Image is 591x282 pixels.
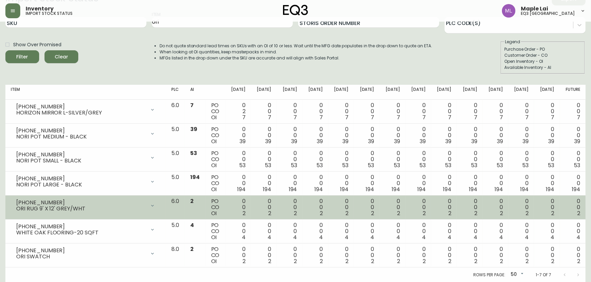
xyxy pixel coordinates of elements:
div: 0 0 [411,102,426,121]
span: OI [211,209,217,217]
div: 0 0 [334,102,348,121]
div: [PHONE_NUMBER] [16,128,146,134]
div: 0 0 [385,222,400,240]
th: [DATE] [508,85,534,100]
span: 194 [289,185,297,193]
span: 194 [443,185,451,193]
div: PO CO [211,102,220,121]
img: 61e28cffcf8cc9f4e300d877dd684943 [502,4,515,18]
div: 0 0 [411,126,426,145]
div: 0 0 [359,150,374,169]
td: 5.0 [166,172,185,196]
p: Rows per page: [473,272,505,278]
div: 0 0 [488,102,503,121]
span: 39 [445,137,451,145]
span: 2 [320,209,323,217]
span: OI [211,257,217,265]
span: 194 [340,185,348,193]
span: 4 [576,233,580,241]
div: 0 0 [539,126,554,145]
span: 2 [500,209,503,217]
span: 39 [368,137,374,145]
td: 6.0 [166,196,185,220]
div: 0 0 [488,150,503,169]
div: 0 0 [411,222,426,240]
div: ORI SWATCH [16,254,146,260]
div: 0 0 [462,150,477,169]
span: 39 [291,137,297,145]
span: 39 [190,125,197,133]
div: 0 0 [411,198,426,216]
div: [PHONE_NUMBER]WHITE OAK FLOORING-20 SQFT [11,222,161,237]
span: 2 [268,209,271,217]
div: [PHONE_NUMBER]NORI POT LARGE - BLACK [11,174,161,189]
div: Customer Order - CO [504,52,581,58]
div: [PHONE_NUMBER]HORIZON MIRROR L-SILVER/GREY [11,102,161,117]
span: 7 [190,101,194,109]
span: 2 [397,257,400,265]
div: 0 0 [256,198,271,216]
div: [PHONE_NUMBER]NORI POT MEDIUM - BLACK [11,126,161,141]
img: logo [283,5,308,16]
span: 2 [474,209,477,217]
span: 39 [420,137,426,145]
div: 0 0 [514,174,529,193]
div: 0 2 [231,102,246,121]
legend: Legend [504,39,521,45]
div: NORI POT MEDIUM - BLACK [16,134,146,140]
span: 2 [448,257,451,265]
div: 0 0 [411,246,426,264]
span: 2 [552,257,555,265]
span: 2 [243,209,246,217]
span: Show Over Promised [13,41,61,48]
span: 2 [294,209,297,217]
span: 4 [268,233,271,241]
div: 0 0 [539,102,554,121]
div: 50 [508,269,525,280]
span: OI [211,113,217,121]
span: 4 [190,221,194,229]
div: [PHONE_NUMBER]ORI RUG 9' X 12' GREY/WHT [11,198,161,213]
span: 2 [423,209,426,217]
span: 53 [239,161,246,169]
div: 0 0 [282,102,297,121]
span: 2 [371,209,374,217]
span: 4 [474,233,477,241]
div: 0 0 [488,246,503,264]
th: Item [5,85,166,100]
div: 0 0 [462,126,477,145]
span: 53 [316,161,323,169]
div: 0 0 [334,246,348,264]
span: 2 [294,257,297,265]
span: 7 [397,113,400,121]
span: OI [211,161,217,169]
div: 0 0 [308,150,323,169]
span: 194 [190,173,200,181]
div: 0 0 [334,222,348,240]
span: 194 [366,185,374,193]
div: 0 0 [308,222,323,240]
div: 0 0 [488,222,503,240]
div: PO CO [211,222,220,240]
span: 53 [419,161,426,169]
div: 0 0 [565,246,580,264]
div: 0 0 [539,222,554,240]
span: 2 [268,257,271,265]
th: [DATE] [379,85,405,100]
div: [PHONE_NUMBER] [16,248,146,254]
th: [DATE] [483,85,508,100]
td: 6.0 [166,100,185,124]
div: 0 0 [282,150,297,169]
span: Clear [50,53,73,61]
span: 2 [243,257,246,265]
div: 0 0 [539,246,554,264]
td: 5.0 [166,220,185,243]
span: 39 [394,137,400,145]
h5: import stock status [26,11,73,16]
span: 194 [546,185,555,193]
li: When looking at OI quantities, keep masterpacks in mind. [160,49,432,55]
div: [PHONE_NUMBER] [16,104,146,110]
div: 0 0 [462,102,477,121]
div: 0 0 [359,126,374,145]
div: [PHONE_NUMBER]NORI POT SMALL - BLACK [11,150,161,165]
